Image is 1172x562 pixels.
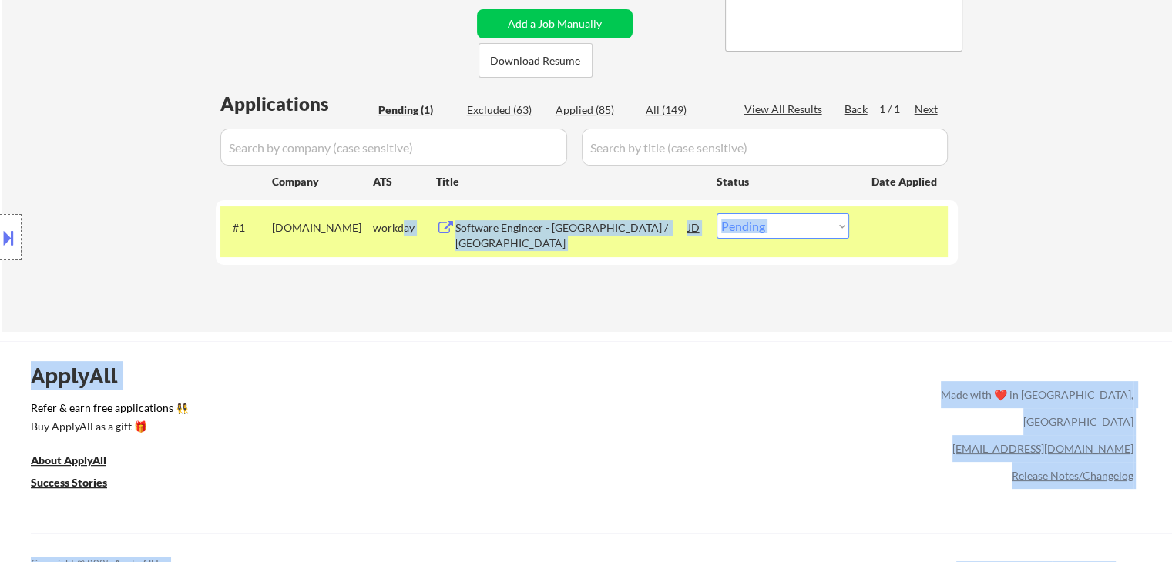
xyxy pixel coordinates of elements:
[744,102,827,117] div: View All Results
[646,102,723,118] div: All (149)
[31,403,619,419] a: Refer & earn free applications 👯‍♀️
[31,363,135,389] div: ApplyAll
[845,102,869,117] div: Back
[455,220,688,250] div: Software Engineer - [GEOGRAPHIC_DATA] / [GEOGRAPHIC_DATA]
[220,129,567,166] input: Search by company (case sensitive)
[31,453,106,467] u: About ApplyAll
[871,174,939,189] div: Date Applied
[1012,469,1133,482] a: Release Notes/Changelog
[272,174,373,189] div: Company
[687,213,702,241] div: JD
[479,43,593,78] button: Download Resume
[373,220,436,236] div: workday
[31,421,185,432] div: Buy ApplyAll as a gift 🎁
[717,167,849,195] div: Status
[879,102,915,117] div: 1 / 1
[467,102,544,118] div: Excluded (63)
[272,220,373,236] div: [DOMAIN_NAME]
[220,95,373,113] div: Applications
[935,381,1133,435] div: Made with ❤️ in [GEOGRAPHIC_DATA], [GEOGRAPHIC_DATA]
[31,476,107,489] u: Success Stories
[556,102,633,118] div: Applied (85)
[952,442,1133,455] a: [EMAIL_ADDRESS][DOMAIN_NAME]
[31,453,128,472] a: About ApplyAll
[373,174,436,189] div: ATS
[436,174,702,189] div: Title
[31,419,185,438] a: Buy ApplyAll as a gift 🎁
[582,129,948,166] input: Search by title (case sensitive)
[915,102,939,117] div: Next
[477,9,633,38] button: Add a Job Manually
[378,102,455,118] div: Pending (1)
[31,475,128,494] a: Success Stories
